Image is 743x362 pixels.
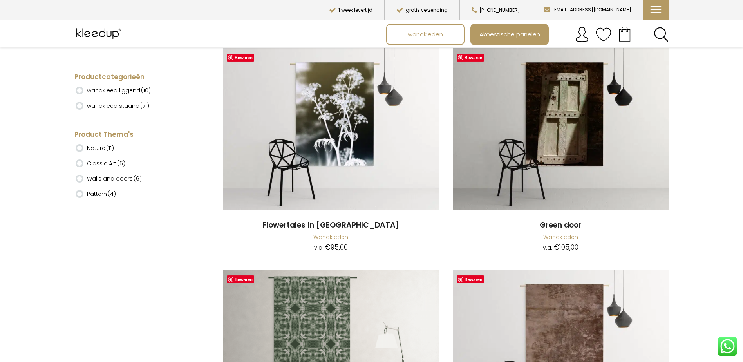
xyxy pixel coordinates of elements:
label: Pattern [87,187,116,201]
nav: Main menu [386,24,674,45]
a: wandkleden [387,25,464,44]
span: Akoestische panelen [475,27,544,42]
a: Bewaren [457,54,484,62]
span: € [554,243,559,252]
a: Bewaren [227,54,254,62]
span: (4) [108,190,116,198]
img: Green Door [453,48,669,210]
span: wandkleden [403,27,447,42]
a: Search [654,27,669,42]
a: Bewaren [457,275,484,283]
a: Wandkleden [313,233,348,241]
label: Classic Art [87,157,125,170]
span: (71) [140,102,149,110]
img: Flowertales In Green [223,48,439,210]
bdi: 95,00 [325,243,348,252]
h4: Product Thema's [74,130,193,139]
span: (11) [106,144,114,152]
a: Flowertales in [GEOGRAPHIC_DATA] [223,220,439,231]
h4: Productcategorieën [74,72,193,82]
a: Green Door [453,48,669,212]
a: Bewaren [227,275,254,283]
a: Flowertales In Green [223,48,439,212]
img: verlanglijstje.svg [596,27,611,42]
span: (10) [141,87,151,94]
span: v.a. [543,244,552,252]
bdi: 105,00 [554,243,578,252]
span: (6) [134,175,142,183]
label: Walls and doors [87,172,142,185]
span: v.a. [314,244,324,252]
label: Nature [87,141,114,155]
label: wandkleed liggend [87,84,151,97]
label: wandkleed staand [87,99,149,112]
a: Wandkleden [543,233,578,241]
a: Your cart [611,24,638,43]
img: account.svg [574,27,590,42]
a: Akoestische panelen [471,25,548,44]
a: Green door [453,220,669,231]
span: (6) [117,159,125,167]
img: Kleedup [74,24,125,43]
span: € [325,243,331,252]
